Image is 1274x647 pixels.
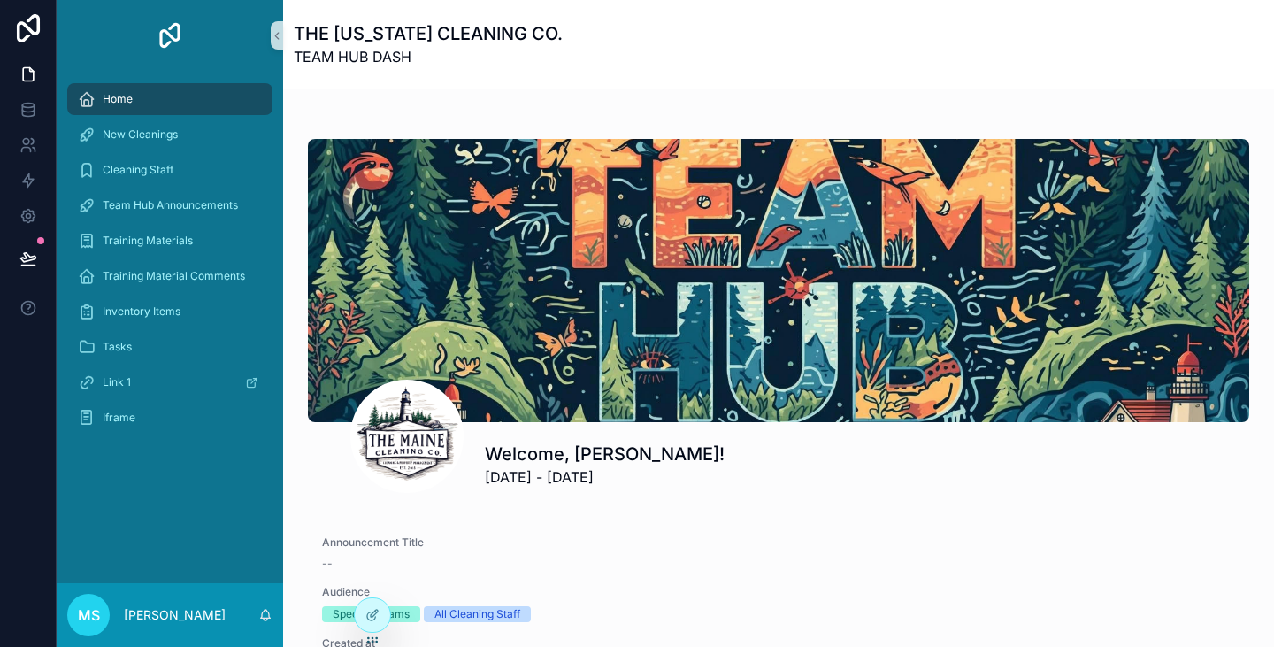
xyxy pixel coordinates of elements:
span: Iframe [103,411,135,425]
a: New Cleanings [67,119,272,150]
h1: THE [US_STATE] CLEANING CO. [294,21,563,46]
span: [DATE] - [DATE] [485,466,725,488]
div: scrollable content [57,71,283,457]
span: TEAM HUB DASH [294,46,563,67]
span: Training Materials [103,234,193,248]
a: Training Materials [67,225,272,257]
div: Specific Teams [333,606,410,622]
img: App logo [156,21,184,50]
span: Training Material Comments [103,269,245,283]
span: Cleaning Staff [103,163,173,177]
a: Iframe [67,402,272,434]
h1: Welcome, [PERSON_NAME]! [485,442,725,466]
span: Inventory Items [103,304,180,319]
span: Announcement Title [322,535,633,550]
span: New Cleanings [103,127,178,142]
a: Link 1 [67,366,272,398]
a: Tasks [67,331,272,363]
span: Tasks [103,340,132,354]
span: Audience [322,585,633,599]
p: [PERSON_NAME] [124,606,226,624]
a: Home [67,83,272,115]
span: Home [103,92,133,106]
a: Team Hub Announcements [67,189,272,221]
a: Inventory Items [67,296,272,327]
a: Cleaning Staff [67,154,272,186]
span: Team Hub Announcements [103,198,238,212]
span: Link 1 [103,375,131,389]
a: Training Material Comments [67,260,272,292]
span: -- [322,557,333,571]
span: ms [78,605,100,626]
div: All Cleaning Staff [434,606,520,622]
